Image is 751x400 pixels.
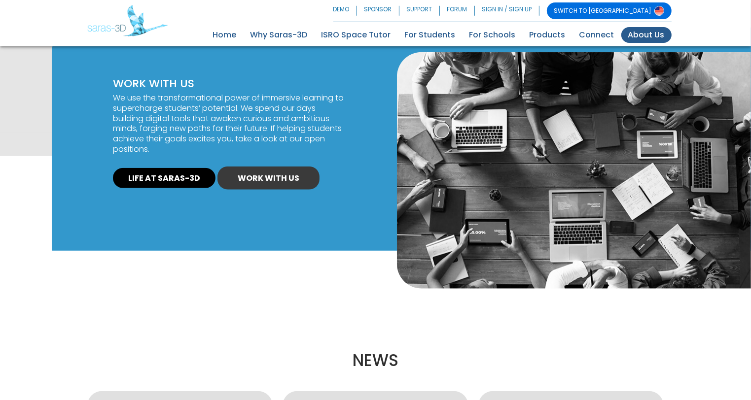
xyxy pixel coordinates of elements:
[333,2,357,19] a: DEMO
[463,27,523,43] a: For Schools
[113,93,345,155] p: We use the transformational power of immersive learning to supercharge students’ potential. We sp...
[217,167,320,190] a: WORK WITH US
[398,27,463,43] a: For Students
[206,27,244,43] a: Home
[397,52,751,289] img: Work with us
[137,350,615,371] p: NEWS
[572,27,621,43] a: Connect
[113,168,215,189] a: LIFE AT SARAS-3D
[87,5,168,36] img: Saras 3D
[399,2,440,19] a: SUPPORT
[654,6,664,16] img: Switch to USA
[357,2,399,19] a: SPONSOR
[523,27,572,43] a: Products
[315,27,398,43] a: ISRO Space Tutor
[547,2,672,19] a: SWITCH TO [GEOGRAPHIC_DATA]
[440,2,475,19] a: FORUM
[113,77,345,91] p: WORK WITH US
[475,2,539,19] a: SIGN IN / SIGN UP
[621,27,672,43] a: About Us
[244,27,315,43] a: Why Saras-3D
